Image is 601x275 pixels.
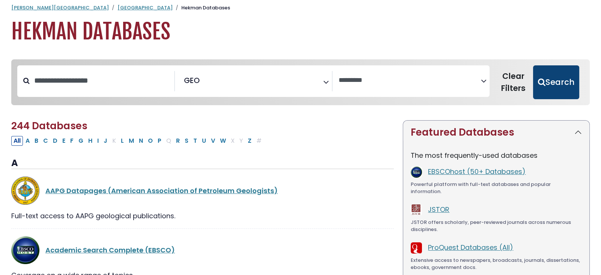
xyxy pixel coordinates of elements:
[184,75,200,86] span: GEO
[411,257,582,271] div: Extensive access to newspapers, broadcasts, journals, dissertations, ebooks, government docs.
[494,65,533,99] button: Clear Filters
[201,79,206,87] textarea: Search
[11,136,265,145] div: Alpha-list to filter by first letter of database name
[11,136,23,146] button: All
[428,167,526,176] a: EBSCOhost (50+ Databases)
[200,136,208,146] button: Filter Results U
[11,211,394,221] div: Full-text access to AAPG geological publications.
[11,19,590,44] h1: Hekman Databases
[411,150,582,160] p: The most frequently-used databases
[11,119,87,133] span: 244 Databases
[101,136,110,146] button: Filter Results J
[11,158,394,169] h3: A
[174,136,182,146] button: Filter Results R
[30,74,174,87] input: Search database by title or keyword
[127,136,136,146] button: Filter Results M
[23,136,32,146] button: Filter Results A
[181,75,200,86] li: GEO
[428,205,449,214] a: JSTOR
[51,136,60,146] button: Filter Results D
[11,4,109,11] a: [PERSON_NAME][GEOGRAPHIC_DATA]
[41,136,50,146] button: Filter Results C
[191,136,199,146] button: Filter Results T
[86,136,95,146] button: Filter Results H
[218,136,228,146] button: Filter Results W
[11,59,590,105] nav: Search filters
[119,136,126,146] button: Filter Results L
[339,77,481,85] textarea: Search
[533,65,579,99] button: Submit for Search Results
[146,136,155,146] button: Filter Results O
[45,186,278,195] a: AAPG Datapages (American Association of Petroleum Geologists)
[246,136,254,146] button: Filter Results Z
[403,121,589,144] button: Featured Databases
[137,136,145,146] button: Filter Results N
[173,4,230,12] li: Hekman Databases
[411,219,582,233] div: JSTOR offers scholarly, peer-reviewed journals across numerous disciplines.
[95,136,101,146] button: Filter Results I
[428,243,513,252] a: ProQuest Databases (All)
[45,245,175,255] a: Academic Search Complete (EBSCO)
[68,136,76,146] button: Filter Results F
[155,136,164,146] button: Filter Results P
[117,4,173,11] a: [GEOGRAPHIC_DATA]
[32,136,41,146] button: Filter Results B
[182,136,191,146] button: Filter Results S
[209,136,217,146] button: Filter Results V
[11,4,590,12] nav: breadcrumb
[411,181,582,195] div: Powerful platform with full-text databases and popular information.
[76,136,86,146] button: Filter Results G
[60,136,68,146] button: Filter Results E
